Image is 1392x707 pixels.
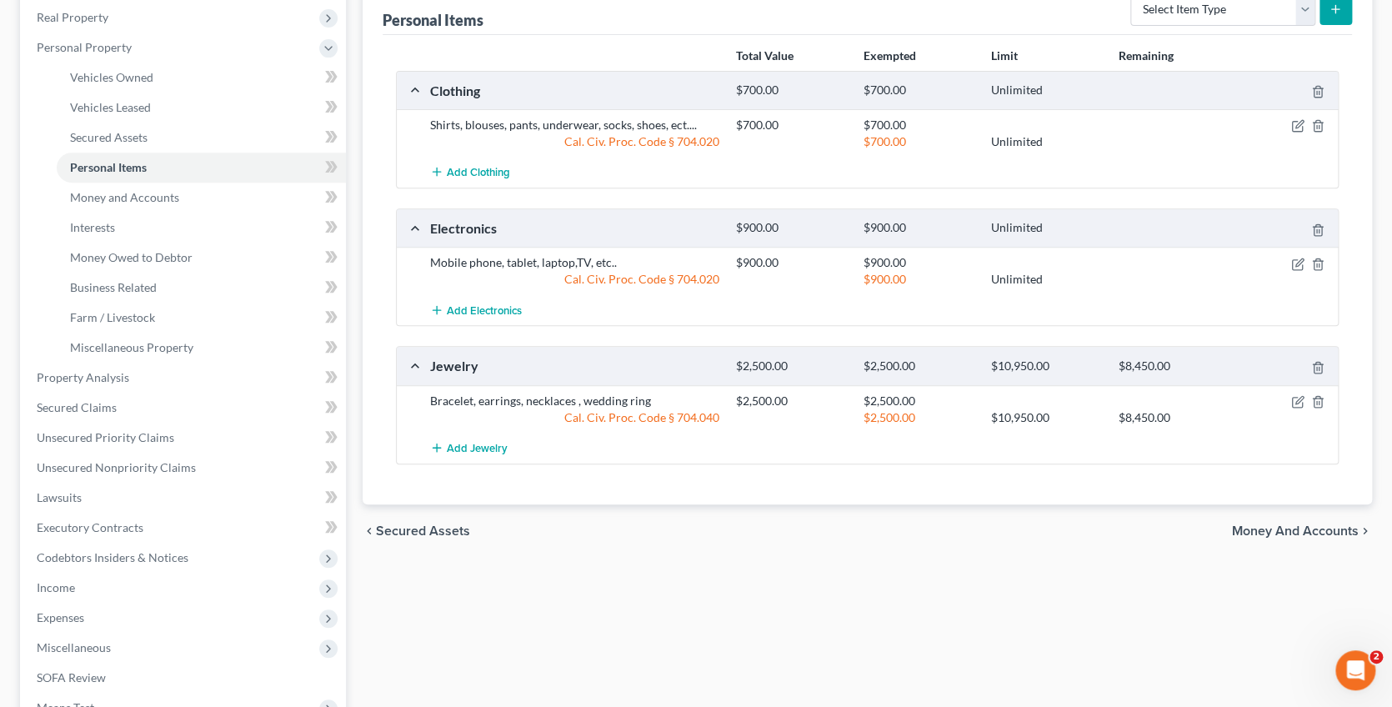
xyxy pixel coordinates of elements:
span: Personal Items [70,160,147,174]
span: 2 [1369,650,1383,664]
span: Executory Contracts [37,520,143,534]
button: Add Jewelry [430,433,508,464]
span: Miscellaneous [37,640,111,654]
span: Money and Accounts [1232,524,1359,538]
a: Secured Claims [23,393,346,423]
i: chevron_right [1359,524,1372,538]
span: Real Property [37,10,108,24]
div: Unlimited [983,271,1110,288]
div: $2,500.00 [855,409,983,426]
a: Lawsuits [23,483,346,513]
span: Personal Property [37,40,132,54]
i: chevron_left [363,524,376,538]
button: Money and Accounts chevron_right [1232,524,1372,538]
div: $2,500.00 [855,393,983,409]
span: Unsecured Priority Claims [37,430,174,444]
div: $8,450.00 [1110,359,1238,374]
a: Interests [57,213,346,243]
a: Property Analysis [23,363,346,393]
iframe: Intercom live chat [1335,650,1375,690]
div: $700.00 [855,83,983,98]
a: Miscellaneous Property [57,333,346,363]
div: Unlimited [983,220,1110,236]
button: Add Electronics [430,294,522,325]
div: Electronics [422,219,728,237]
span: Add Clothing [447,166,510,179]
div: Cal. Civ. Proc. Code § 704.020 [422,133,728,150]
span: Expenses [37,610,84,624]
div: $900.00 [855,254,983,271]
div: Unlimited [983,133,1110,150]
strong: Remaining [1119,48,1174,63]
div: $900.00 [728,254,855,271]
button: chevron_left Secured Assets [363,524,470,538]
a: Money Owed to Debtor [57,243,346,273]
span: Add Jewelry [447,441,508,454]
span: Secured Assets [376,524,470,538]
span: Farm / Livestock [70,310,155,324]
div: Bracelet, earrings, necklaces , wedding ring [422,393,728,409]
div: $700.00 [728,117,855,133]
div: $700.00 [728,83,855,98]
span: Secured Claims [37,400,117,414]
span: Codebtors Insiders & Notices [37,550,188,564]
div: $8,450.00 [1110,409,1238,426]
span: Money Owed to Debtor [70,250,193,264]
a: Unsecured Nonpriority Claims [23,453,346,483]
span: Vehicles Owned [70,70,153,84]
div: $900.00 [728,220,855,236]
div: Shirts, blouses, pants, underwear, socks, shoes, ect.... [422,117,728,133]
button: Add Clothing [430,157,510,188]
div: Unlimited [983,83,1110,98]
a: Vehicles Leased [57,93,346,123]
a: Vehicles Owned [57,63,346,93]
div: Clothing [422,82,728,99]
a: SOFA Review [23,663,346,693]
div: $2,500.00 [728,393,855,409]
div: $900.00 [855,220,983,236]
span: Money and Accounts [70,190,179,204]
a: Executory Contracts [23,513,346,543]
span: Income [37,580,75,594]
strong: Total Value [735,48,793,63]
span: Lawsuits [37,490,82,504]
span: Miscellaneous Property [70,340,193,354]
div: $2,500.00 [855,359,983,374]
a: Farm / Livestock [57,303,346,333]
div: Cal. Civ. Proc. Code § 704.020 [422,271,728,288]
span: SOFA Review [37,670,106,684]
div: $700.00 [855,117,983,133]
div: $10,950.00 [983,359,1110,374]
span: Unsecured Nonpriority Claims [37,460,196,474]
span: Secured Assets [70,130,148,144]
a: Business Related [57,273,346,303]
strong: Exempted [864,48,916,63]
span: Add Electronics [447,303,522,317]
div: Mobile phone, tablet, laptop,TV, etc.. [422,254,728,271]
a: Secured Assets [57,123,346,153]
span: Vehicles Leased [70,100,151,114]
span: Interests [70,220,115,234]
a: Money and Accounts [57,183,346,213]
div: $900.00 [855,271,983,288]
strong: Limit [991,48,1018,63]
a: Unsecured Priority Claims [23,423,346,453]
div: Personal Items [383,10,483,30]
span: Property Analysis [37,370,129,384]
span: Business Related [70,280,157,294]
div: $10,950.00 [983,409,1110,426]
div: Jewelry [422,357,728,374]
div: $2,500.00 [728,359,855,374]
div: $700.00 [855,133,983,150]
div: Cal. Civ. Proc. Code § 704.040 [422,409,728,426]
a: Personal Items [57,153,346,183]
